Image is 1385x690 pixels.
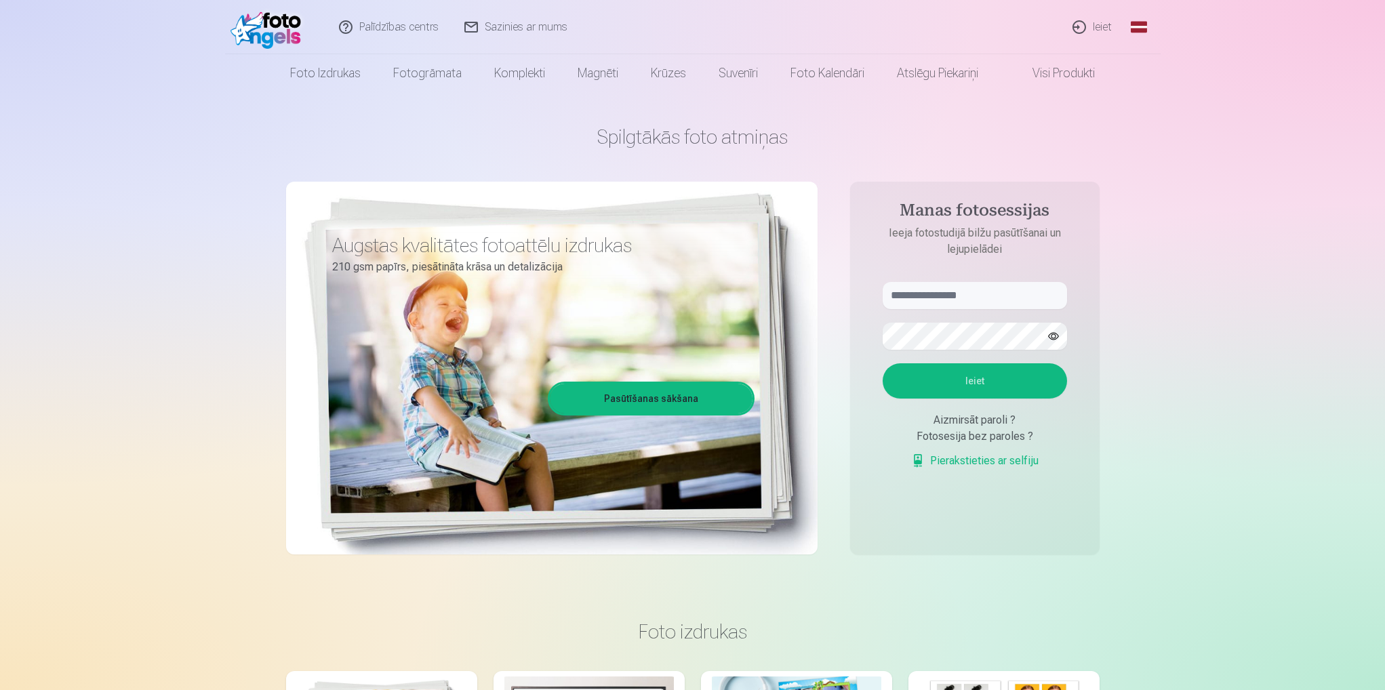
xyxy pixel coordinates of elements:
[274,54,377,92] a: Foto izdrukas
[297,620,1089,644] h3: Foto izdrukas
[911,453,1039,469] a: Pierakstieties ar selfiju
[332,258,744,277] p: 210 gsm papīrs, piesātināta krāsa un detalizācija
[561,54,635,92] a: Magnēti
[550,384,752,413] a: Pasūtīšanas sākšana
[869,225,1081,258] p: Ieeja fotostudijā bilžu pasūtīšanai un lejupielādei
[635,54,702,92] a: Krūzes
[774,54,881,92] a: Foto kalendāri
[230,5,308,49] img: /fa1
[377,54,478,92] a: Fotogrāmata
[869,201,1081,225] h4: Manas fotosessijas
[883,363,1067,399] button: Ieiet
[478,54,561,92] a: Komplekti
[702,54,774,92] a: Suvenīri
[883,428,1067,445] div: Fotosesija bez paroles ?
[995,54,1111,92] a: Visi produkti
[332,233,744,258] h3: Augstas kvalitātes fotoattēlu izdrukas
[286,125,1100,149] h1: Spilgtākās foto atmiņas
[883,412,1067,428] div: Aizmirsāt paroli ?
[881,54,995,92] a: Atslēgu piekariņi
